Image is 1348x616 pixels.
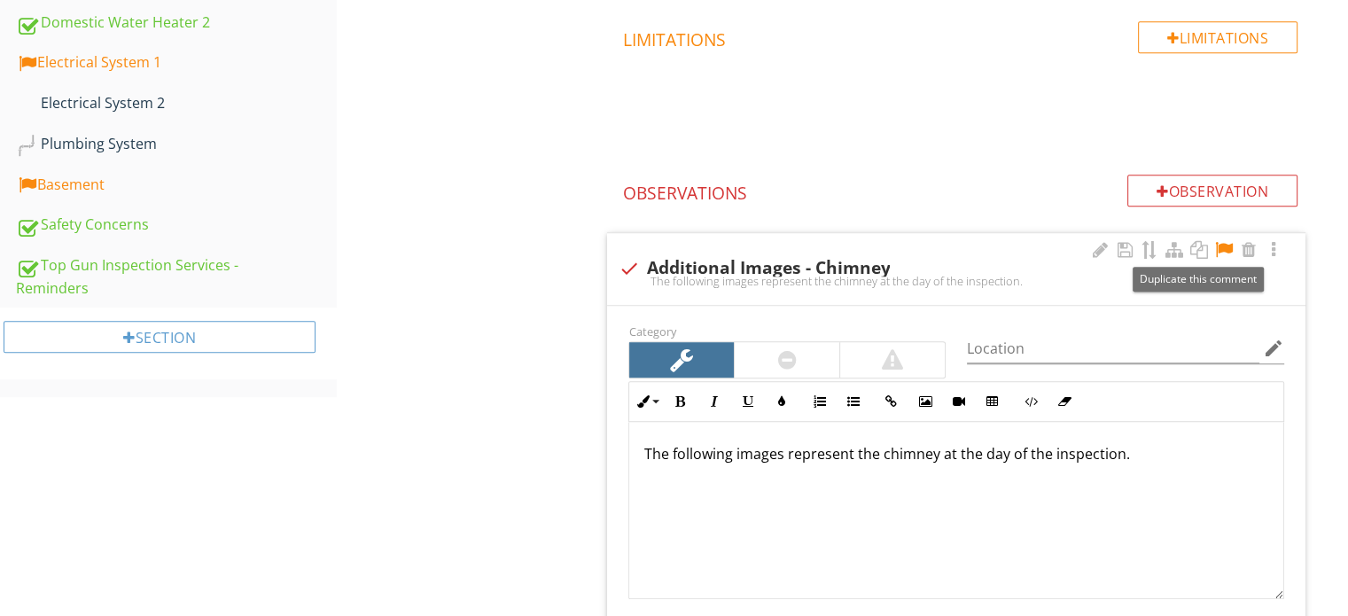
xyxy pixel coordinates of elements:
[16,92,337,115] div: Electrical System 2
[764,385,798,418] button: Colors
[16,254,337,299] div: Top Gun Inspection Services - Reminders
[4,321,316,353] div: Section
[1138,21,1297,53] div: Limitations
[643,443,1269,464] p: The following images represent the chimney at the day of the inspection.
[730,385,764,418] button: Underline (Ctrl+U)
[1263,338,1284,359] i: edit
[874,385,908,418] button: Insert Link (Ctrl+K)
[697,385,730,418] button: Italic (Ctrl+I)
[941,385,975,418] button: Insert Video
[1140,271,1257,286] span: Duplicate this comment
[628,324,675,339] label: Category
[618,274,1295,288] div: The following images represent the chimney at the day of the inspection.
[629,385,663,418] button: Inline Style
[622,21,1297,51] h4: Limitations
[16,12,337,35] div: Domestic Water Heater 2
[802,385,836,418] button: Ordered List
[16,51,337,74] div: Electrical System 1
[908,385,941,418] button: Insert Image (Ctrl+P)
[622,175,1297,205] h4: Observations
[16,214,337,237] div: Safety Concerns
[16,174,337,197] div: Basement
[1013,385,1047,418] button: Code View
[975,385,1009,418] button: Insert Table
[1047,385,1080,418] button: Clear Formatting
[836,385,869,418] button: Unordered List
[967,334,1259,363] input: Location
[663,385,697,418] button: Bold (Ctrl+B)
[1127,175,1297,207] div: Observation
[16,133,337,156] div: Plumbing System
